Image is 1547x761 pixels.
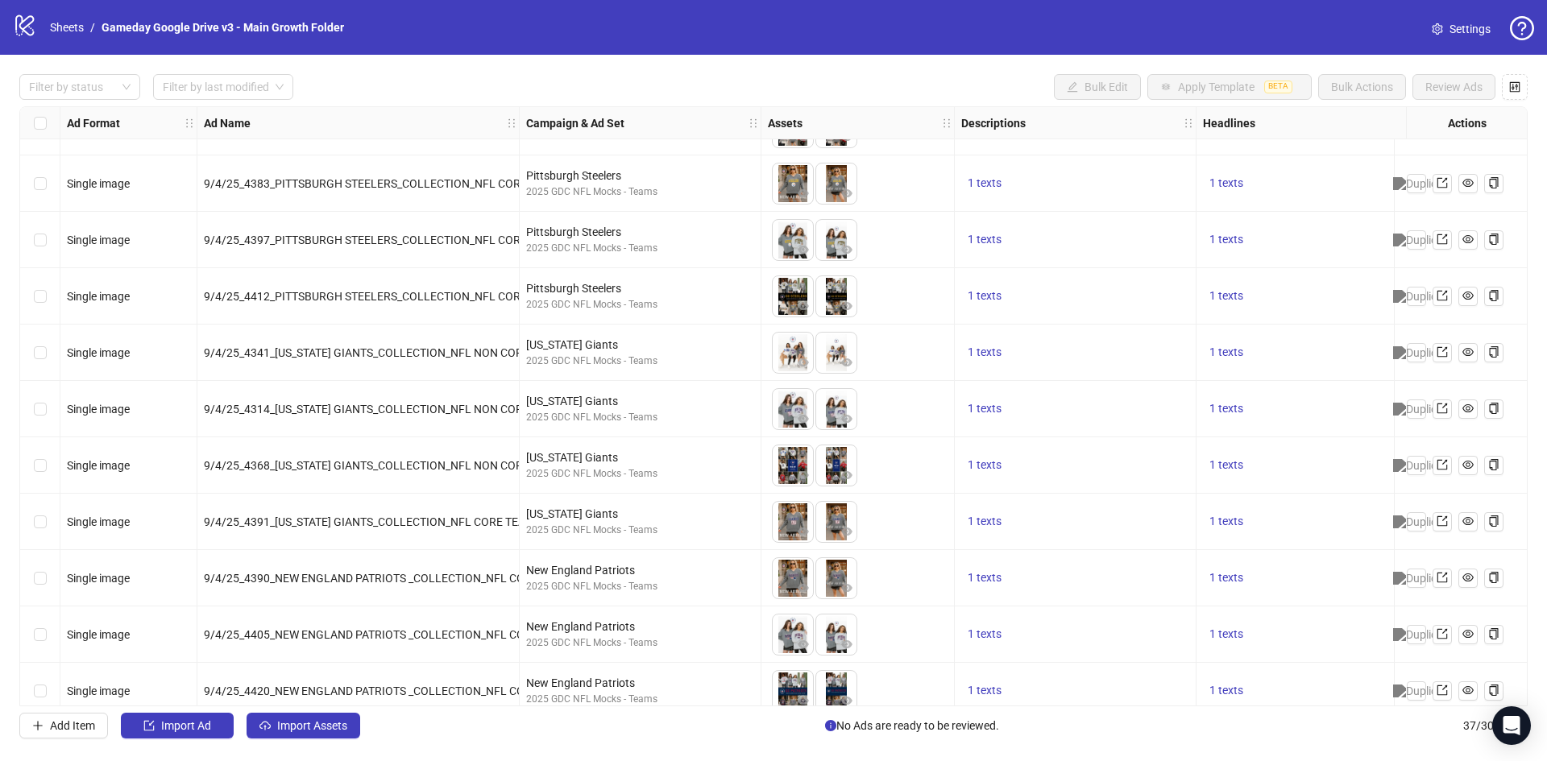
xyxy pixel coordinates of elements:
div: Select row 13 [20,494,60,550]
img: Duplicate [1393,346,1440,359]
button: Configure table settings [1502,74,1528,100]
button: Bulk Edit [1054,74,1141,100]
img: Duplicate [1393,515,1440,528]
img: Duplicate [1393,628,1440,641]
span: cloud-upload [259,720,271,731]
img: Duplicate [1393,177,1440,190]
button: Duplicate [1407,456,1426,475]
span: eye [1462,403,1474,414]
span: eye [1462,459,1474,470]
div: Select row 16 [20,663,60,719]
span: copy [1488,121,1499,132]
button: Duplicate [1407,230,1426,250]
a: Sheets [47,19,87,36]
span: Add Item [50,719,95,732]
span: export [1437,346,1448,358]
span: export [1437,403,1448,414]
span: eye [1462,515,1474,527]
button: Duplicate [1407,118,1426,137]
div: Select row 14 [20,550,60,606]
button: Duplicate [1407,287,1426,306]
button: Duplicate [1407,174,1426,193]
span: export [1437,572,1448,583]
div: Select row 12 [20,437,60,494]
span: eye [1462,572,1474,583]
span: info-circle [825,720,836,731]
button: Import Assets [247,713,360,738]
button: Add Item [19,713,108,738]
span: Import Assets [277,719,347,732]
span: export [1437,177,1448,188]
span: setting [1432,23,1443,35]
a: Gameday Google Drive v3 - Main Growth Folder [98,19,347,36]
div: Select row 8 [20,212,60,268]
span: copy [1488,403,1499,414]
button: Apply TemplateBETA [1147,74,1312,100]
span: eye [1462,346,1474,358]
span: copy [1488,628,1499,639]
span: export [1437,684,1448,696]
span: export [1437,515,1448,527]
span: Import Ad [161,719,211,732]
img: Duplicate [1393,684,1440,697]
button: Duplicate [1407,569,1426,588]
span: question-circle [1510,16,1534,40]
span: eye [1462,290,1474,301]
span: export [1437,290,1448,301]
button: Bulk Actions [1318,74,1406,100]
span: 37 / 300 items [1463,717,1528,734]
span: eye [1462,121,1474,132]
span: export [1437,121,1448,132]
img: Duplicate [1393,403,1440,416]
span: Settings [1450,20,1491,38]
a: Settings [1419,16,1503,42]
div: Select row 10 [20,325,60,381]
button: Duplicate [1407,343,1426,362]
img: Duplicate [1393,234,1440,246]
span: export [1437,459,1448,470]
span: copy [1488,234,1499,245]
span: eye [1462,684,1474,696]
button: Duplicate [1407,625,1426,644]
span: copy [1488,684,1499,696]
li: / [90,19,95,36]
span: copy [1488,177,1499,188]
span: import [143,720,155,731]
div: Select row 11 [20,381,60,437]
span: eye [1462,628,1474,639]
button: Duplicate [1407,512,1426,531]
span: No Ads are ready to be reviewed. [825,717,999,734]
span: copy [1488,515,1499,527]
button: Import Ad [121,713,234,738]
img: Duplicate [1393,459,1440,472]
div: Open Intercom Messenger [1492,706,1531,745]
button: Review Ads [1412,74,1495,100]
span: export [1437,234,1448,245]
div: Select row 15 [20,606,60,663]
button: Duplicate [1407,681,1426,701]
div: Select row 6 [20,99,60,155]
div: Select row 7 [20,155,60,212]
img: Duplicate [1393,121,1440,134]
img: Duplicate [1393,572,1440,585]
span: plus [32,720,44,731]
span: copy [1488,572,1499,583]
button: Duplicate [1407,399,1426,419]
span: eye [1462,177,1474,188]
span: copy [1488,346,1499,358]
span: copy [1488,290,1499,301]
div: Select row 9 [20,268,60,325]
span: control [1509,81,1520,93]
span: export [1437,628,1448,639]
img: Duplicate [1393,290,1440,303]
span: eye [1462,234,1474,245]
span: copy [1488,459,1499,470]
